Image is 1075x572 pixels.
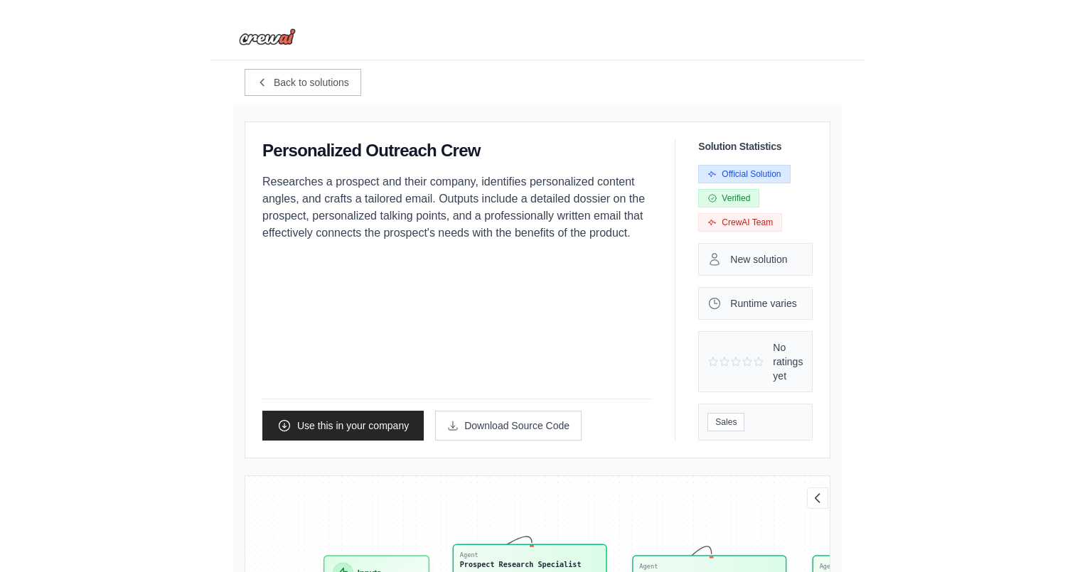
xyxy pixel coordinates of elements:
p: Researches a prospect and their company, identifies personalized content angles, and crafts a tai... [262,173,652,242]
span: Official Solution [698,165,790,183]
a: Back to solutions [245,69,361,96]
div: Agent [460,551,582,560]
h3: Solution Statistics [698,139,813,153]
span: CrewAI Team [698,213,782,232]
span: Sales [707,413,744,431]
span: New solution [730,252,787,266]
span: Verified [698,189,759,207]
span: Back to solutions [274,75,349,90]
span: Runtime varies [730,296,796,311]
img: Logo [239,28,296,45]
a: Download Source Code [435,411,582,441]
h1: Personalized Outreach Crew [262,139,481,162]
iframe: Chat Widget [1004,504,1075,572]
span: No ratings yet [773,340,803,383]
div: Prospect Research Specialist [460,560,582,570]
div: Agent [820,563,946,571]
a: Use this in your company [262,411,424,441]
div: Agent [639,563,769,571]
